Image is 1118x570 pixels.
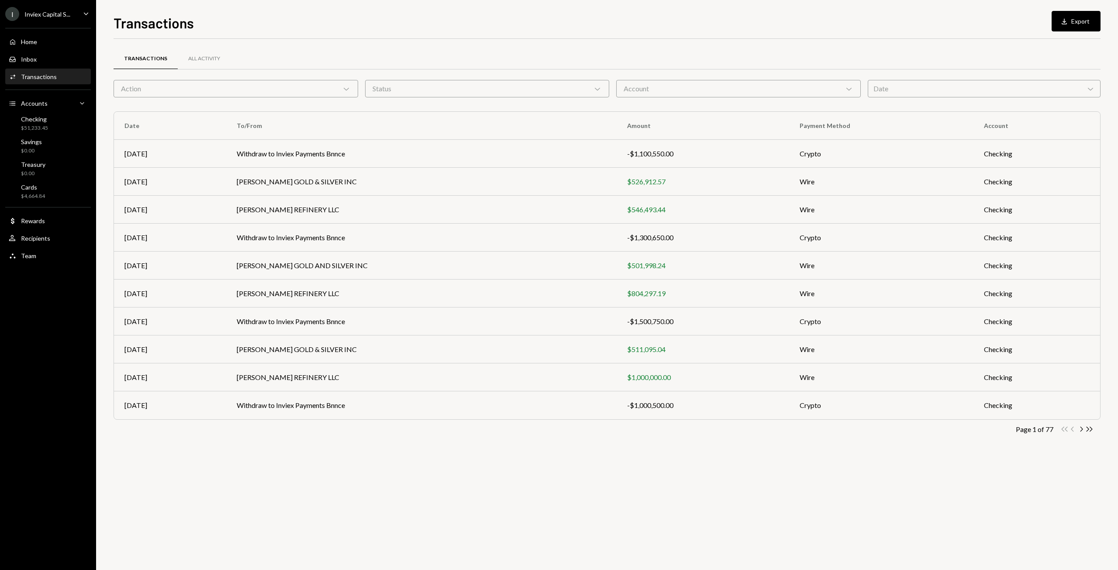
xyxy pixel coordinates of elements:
[365,80,610,97] div: Status
[789,280,973,307] td: Wire
[616,80,861,97] div: Account
[5,34,91,49] a: Home
[21,124,48,132] div: $51,233.45
[617,112,790,140] th: Amount
[21,183,45,191] div: Cards
[226,280,617,307] td: [PERSON_NAME] REFINERY LLC
[789,335,973,363] td: Wire
[973,280,1100,307] td: Checking
[21,252,36,259] div: Team
[5,181,91,202] a: Cards$4,664.84
[21,235,50,242] div: Recipients
[973,391,1100,419] td: Checking
[5,230,91,246] a: Recipients
[5,113,91,134] a: Checking$51,233.45
[973,224,1100,252] td: Checking
[124,232,216,243] div: [DATE]
[5,95,91,111] a: Accounts
[24,10,70,18] div: Inviex Capital S...
[226,224,617,252] td: Withdraw to Inviex Payments Bnnce
[627,176,779,187] div: $526,912.57
[226,112,617,140] th: To/From
[973,335,1100,363] td: Checking
[124,400,216,411] div: [DATE]
[21,217,45,225] div: Rewards
[21,170,45,177] div: $0.00
[124,288,216,299] div: [DATE]
[5,135,91,156] a: Savings$0.00
[973,252,1100,280] td: Checking
[226,168,617,196] td: [PERSON_NAME] GOLD & SILVER INC
[226,252,617,280] td: [PERSON_NAME] GOLD AND SILVER INC
[789,140,973,168] td: Crypto
[627,204,779,215] div: $546,493.44
[627,344,779,355] div: $511,095.04
[1052,11,1101,31] button: Export
[973,307,1100,335] td: Checking
[226,196,617,224] td: [PERSON_NAME] REFINERY LLC
[973,168,1100,196] td: Checking
[789,224,973,252] td: Crypto
[21,73,57,80] div: Transactions
[5,7,19,21] div: I
[21,38,37,45] div: Home
[973,112,1100,140] th: Account
[21,161,45,168] div: Treasury
[973,196,1100,224] td: Checking
[124,260,216,271] div: [DATE]
[789,307,973,335] td: Crypto
[627,260,779,271] div: $501,998.24
[226,391,617,419] td: Withdraw to Inviex Payments Bnnce
[124,344,216,355] div: [DATE]
[789,168,973,196] td: Wire
[226,335,617,363] td: [PERSON_NAME] GOLD & SILVER INC
[226,140,617,168] td: Withdraw to Inviex Payments Bnnce
[973,140,1100,168] td: Checking
[114,80,358,97] div: Action
[178,48,231,70] a: All Activity
[789,112,973,140] th: Payment Method
[21,138,42,145] div: Savings
[124,372,216,383] div: [DATE]
[5,213,91,228] a: Rewards
[789,252,973,280] td: Wire
[789,391,973,419] td: Crypto
[627,232,779,243] div: -$1,300,650.00
[188,55,220,62] div: All Activity
[627,149,779,159] div: -$1,100,550.00
[124,204,216,215] div: [DATE]
[789,196,973,224] td: Wire
[226,307,617,335] td: Withdraw to Inviex Payments Bnnce
[226,363,617,391] td: [PERSON_NAME] REFINERY LLC
[114,14,194,31] h1: Transactions
[5,158,91,179] a: Treasury$0.00
[5,248,91,263] a: Team
[124,176,216,187] div: [DATE]
[21,115,48,123] div: Checking
[124,55,167,62] div: Transactions
[868,80,1101,97] div: Date
[21,193,45,200] div: $4,664.84
[627,316,779,327] div: -$1,500,750.00
[21,55,37,63] div: Inbox
[124,316,216,327] div: [DATE]
[5,51,91,67] a: Inbox
[789,363,973,391] td: Wire
[5,69,91,84] a: Transactions
[973,363,1100,391] td: Checking
[21,147,42,155] div: $0.00
[627,288,779,299] div: $804,297.19
[21,100,48,107] div: Accounts
[114,48,178,70] a: Transactions
[124,149,216,159] div: [DATE]
[627,372,779,383] div: $1,000,000.00
[114,112,226,140] th: Date
[1016,425,1053,433] div: Page 1 of 77
[627,400,779,411] div: -$1,000,500.00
